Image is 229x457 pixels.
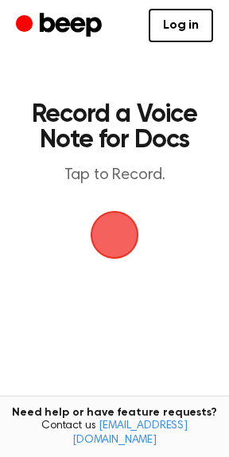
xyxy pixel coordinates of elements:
a: Beep [16,10,106,41]
a: Log in [149,9,213,42]
p: Tap to Record. [29,166,200,186]
a: [EMAIL_ADDRESS][DOMAIN_NAME] [72,420,188,446]
h1: Record a Voice Note for Docs [29,102,200,153]
button: Beep Logo [91,211,138,259]
span: Contact us [10,420,219,447]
